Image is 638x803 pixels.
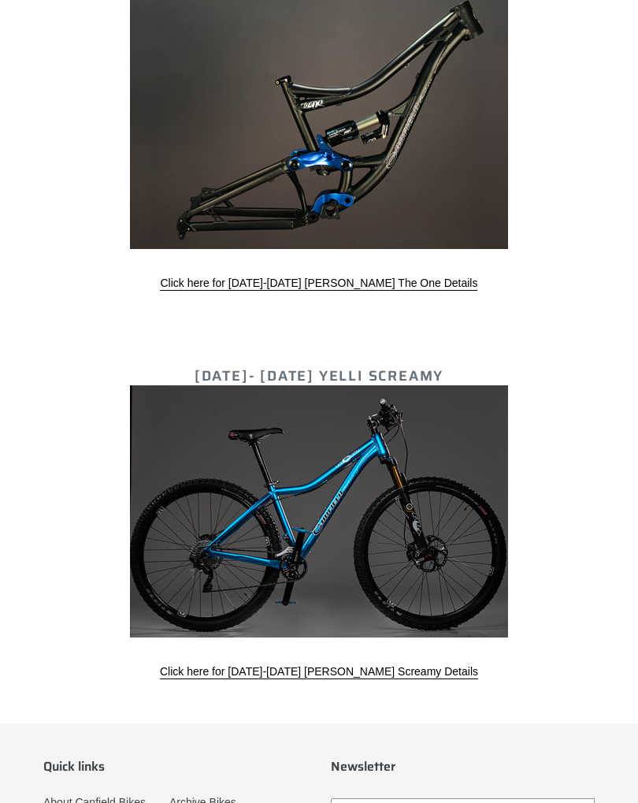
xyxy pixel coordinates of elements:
[160,665,478,679] a: Click here for [DATE]-[DATE] [PERSON_NAME] Screamy Details
[43,759,307,774] p: Quick links
[160,277,477,291] a: Click here for [DATE]-[DATE] [PERSON_NAME] The One Details
[331,759,595,774] p: Newsletter
[195,365,443,388] a: [DATE]- [DATE] Yelli Screamy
